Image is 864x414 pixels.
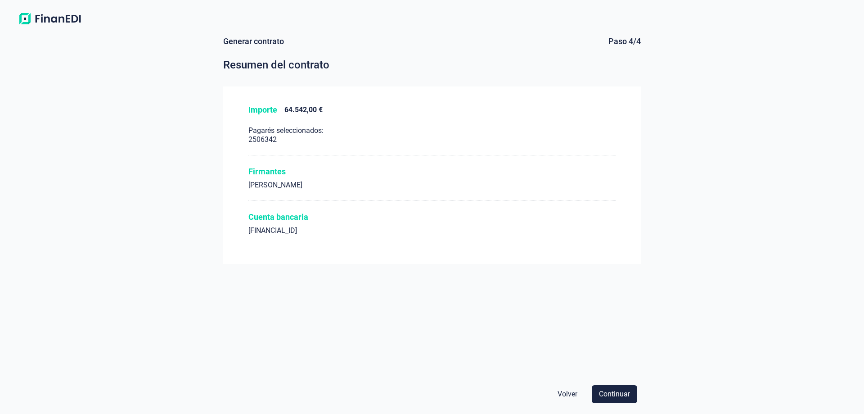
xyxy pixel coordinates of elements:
[558,389,577,400] span: Volver
[248,105,277,115] div: Importe
[284,105,323,114] div: 64.542,00 €
[608,36,641,47] div: Paso 4/4
[248,166,616,177] div: Firmantes
[592,385,637,403] button: Continuar
[248,126,616,135] div: Pagarés seleccionados:
[248,181,616,190] div: [PERSON_NAME]
[248,212,616,223] div: Cuenta bancaria
[599,389,630,400] span: Continuar
[223,58,641,72] div: Resumen del contrato
[248,226,616,235] div: [FINANCIAL_ID]
[14,11,85,27] img: Logo de aplicación
[223,36,284,47] div: Generar contrato
[550,385,585,403] button: Volver
[248,135,616,144] div: 2506342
